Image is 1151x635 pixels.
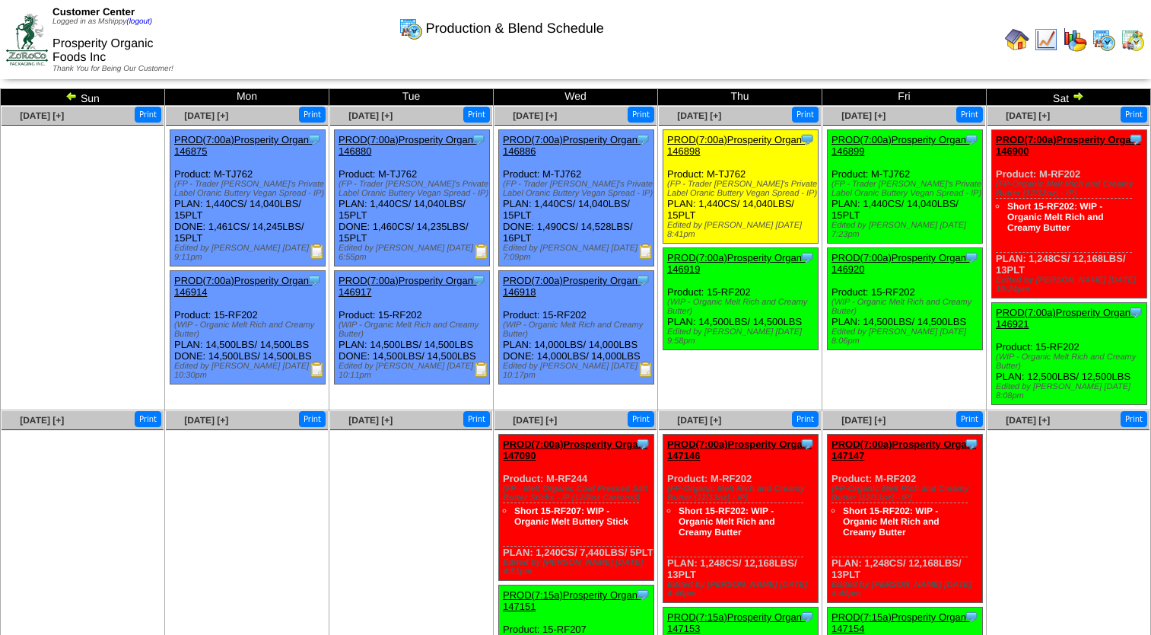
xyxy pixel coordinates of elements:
img: Tooltip [1128,132,1143,147]
div: Edited by [PERSON_NAME] [DATE] 8:08pm [996,382,1146,400]
div: Edited by [PERSON_NAME] [DATE] 9:58pm [667,327,818,346]
div: (FP-Organic Melt Rich and Creamy Butter (12/13oz) - IP) [996,180,1146,198]
div: Product: M-TJ762 PLAN: 1,440CS / 14,040LBS / 15PLT [663,130,819,244]
img: Production Report [310,362,325,377]
span: Customer Center [52,6,135,18]
img: home.gif [1005,27,1029,52]
div: (FP - Trader [PERSON_NAME]'s Private Label Oranic Buttery Vegan Spread - IP) [339,180,489,198]
div: Product: M-RF244 PLAN: 1,240CS / 7,440LBS / 5PLT [499,435,654,581]
div: Edited by [PERSON_NAME] [DATE] 4:48pm [831,580,982,598]
span: [DATE] [+] [20,415,64,426]
td: Sun [1,89,165,106]
a: Short 15-RF202: WIP - Organic Melt Rich and Creamy Butter [843,506,940,538]
a: Short 15-RF202: WIP - Organic Melt Rich and Creamy Butter [679,506,775,538]
div: Edited by [PERSON_NAME] [DATE] 8:41pm [667,221,818,239]
div: Edited by [PERSON_NAME] [DATE] 4:51pm [503,558,653,576]
div: Product: 15-RF202 PLAN: 14,000LBS / 14,000LBS DONE: 14,000LBS / 14,000LBS [499,271,654,385]
div: (WIP - Organic Melt Rich and Creamy Butter) [667,298,818,316]
div: (FP - Melt Organic Cold Pressed Salt Butter Sticks - IP (12/8oz Cartons)) [503,484,653,503]
a: PROD(7:00a)Prosperity Organ-146914 [174,275,312,298]
button: Print [299,107,326,123]
div: (FP - Trader [PERSON_NAME]'s Private Label Oranic Buttery Vegan Spread - IP) [831,180,982,198]
img: line_graph.gif [1034,27,1058,52]
td: Fri [822,89,987,106]
div: Product: 15-RF202 PLAN: 14,500LBS / 14,500LBS [663,248,819,350]
a: [DATE] [+] [841,110,886,121]
img: Tooltip [800,609,815,624]
div: Product: 15-RF202 PLAN: 14,500LBS / 14,500LBS DONE: 14,500LBS / 14,500LBS [335,271,490,385]
div: (WIP - Organic Melt Rich and Creamy Butter) [503,321,653,339]
img: calendarinout.gif [1121,27,1145,52]
div: Product: M-RF202 PLAN: 1,248CS / 12,168LBS / 13PLT [663,435,819,603]
a: PROD(7:00a)Prosperity Organ-146900 [996,134,1140,157]
div: Edited by [PERSON_NAME] [DATE] 7:09pm [503,244,653,262]
button: Print [135,411,161,427]
div: Product: 15-RF202 PLAN: 12,500LBS / 12,500LBS [992,303,1147,405]
img: Tooltip [964,609,979,624]
td: Wed [494,89,658,106]
div: Product: M-RF202 PLAN: 1,248CS / 12,168LBS / 13PLT [992,130,1147,298]
div: Product: 15-RF202 PLAN: 14,500LBS / 14,500LBS [828,248,983,350]
img: Tooltip [1128,305,1143,320]
td: Tue [329,89,494,106]
img: arrowright.gif [1072,90,1084,102]
a: [DATE] [+] [677,415,721,426]
a: [DATE] [+] [841,415,886,426]
div: (WIP - Organic Melt Rich and Creamy Butter) [996,353,1146,371]
span: [DATE] [+] [20,110,64,121]
div: Edited by [PERSON_NAME] [DATE] 10:17pm [503,362,653,380]
img: Tooltip [964,436,979,452]
a: (logout) [126,18,152,26]
button: Print [956,411,983,427]
img: arrowleft.gif [65,90,78,102]
td: Mon [165,89,329,106]
a: PROD(7:00a)Prosperity Organ-146921 [996,307,1134,330]
img: Tooltip [964,250,979,265]
div: Edited by [PERSON_NAME] [DATE] 8:06pm [831,327,982,346]
a: [DATE] [+] [1006,415,1050,426]
div: Product: 15-RF202 PLAN: 14,500LBS / 14,500LBS DONE: 14,500LBS / 14,500LBS [170,271,326,385]
td: Sat [987,89,1151,106]
button: Print [628,411,654,427]
img: Tooltip [471,132,486,147]
div: (WIP - Organic Melt Rich and Creamy Butter) [174,321,325,339]
img: graph.gif [1063,27,1087,52]
button: Print [1121,107,1147,123]
img: Tooltip [800,436,815,452]
img: Tooltip [635,132,650,147]
a: [DATE] [+] [513,110,557,121]
span: [DATE] [+] [348,415,393,426]
span: [DATE] [+] [1006,110,1050,121]
span: Thank You for Being Our Customer! [52,65,173,73]
a: PROD(7:15a)Prosperity Organ-147153 [667,611,805,634]
div: Product: M-TJ762 PLAN: 1,440CS / 14,040LBS / 15PLT DONE: 1,460CS / 14,235LBS / 15PLT [335,130,490,266]
a: [DATE] [+] [677,110,721,121]
img: Production Report [638,244,653,259]
a: Short 15-RF202: WIP - Organic Melt Rich and Creamy Butter [1007,201,1104,233]
img: Tooltip [800,132,815,147]
a: [DATE] [+] [348,110,393,121]
img: calendarprod.gif [1092,27,1116,52]
div: (FP - Trader [PERSON_NAME]'s Private Label Oranic Buttery Vegan Spread - IP) [503,180,653,198]
img: Production Report [310,244,325,259]
img: Tooltip [635,273,650,288]
div: Product: M-TJ762 PLAN: 1,440CS / 14,040LBS / 15PLT DONE: 1,490CS / 14,528LBS / 16PLT [499,130,654,266]
div: (FP-Organic Melt Rich and Creamy Butter (12/13oz) - IP) [831,484,982,503]
a: [DATE] [+] [184,110,228,121]
img: Tooltip [635,436,650,452]
div: Product: M-TJ762 PLAN: 1,440CS / 14,040LBS / 15PLT [828,130,983,244]
div: (FP-Organic Melt Rich and Creamy Butter (12/13oz) - IP) [667,484,818,503]
img: ZoRoCo_Logo(Green%26Foil)%20jpg.webp [6,14,48,65]
a: [DATE] [+] [513,415,557,426]
a: PROD(7:00a)Prosperity Organ-146919 [667,252,805,275]
img: calendarprod.gif [399,16,423,40]
div: Edited by [PERSON_NAME] [DATE] 9:11pm [174,244,325,262]
div: Edited by [PERSON_NAME] [DATE] 6:55pm [339,244,489,262]
button: Print [956,107,983,123]
a: PROD(7:15a)Prosperity Organ-147151 [503,589,641,612]
a: PROD(7:00a)Prosperity Organ-146918 [503,275,641,298]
